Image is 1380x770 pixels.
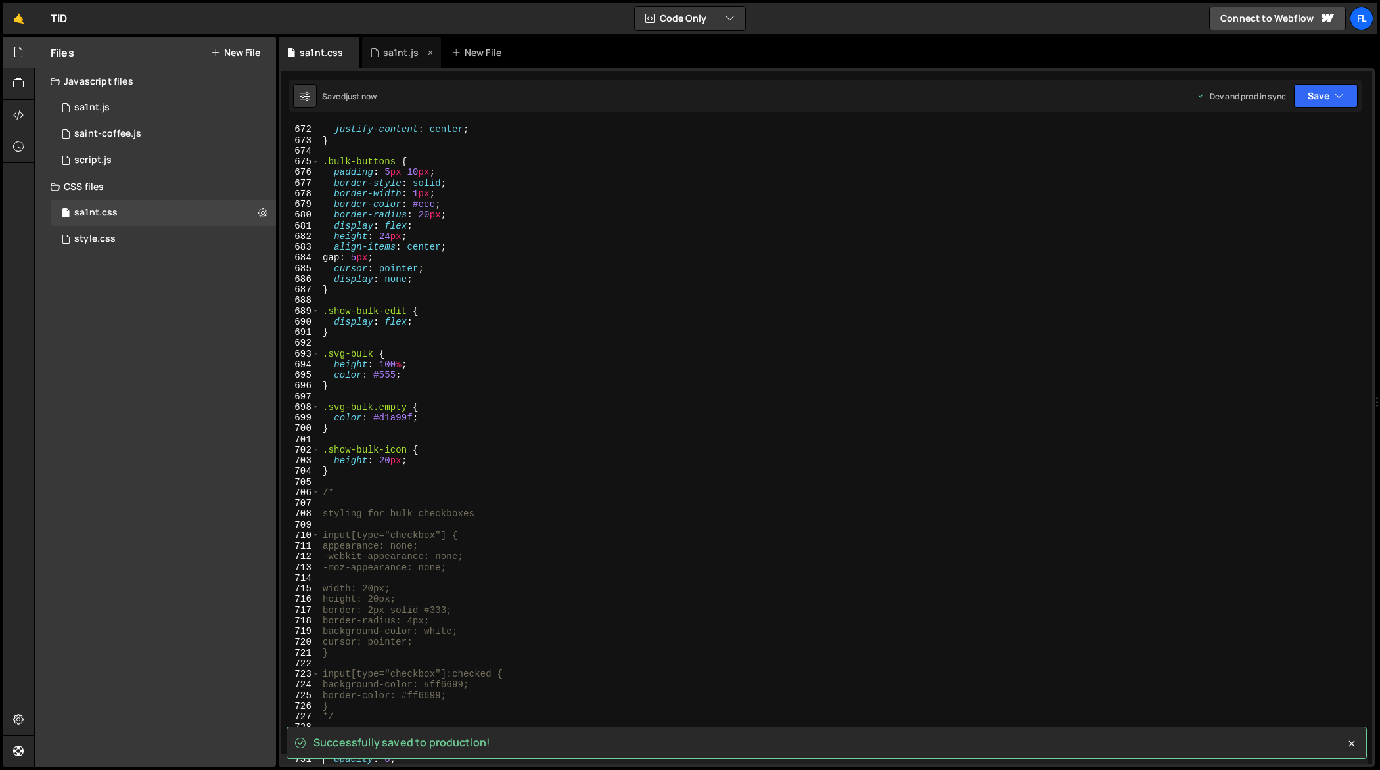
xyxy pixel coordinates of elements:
[1350,7,1373,30] a: Fl
[281,445,320,455] div: 702
[281,487,320,498] div: 706
[281,221,320,231] div: 681
[281,231,320,242] div: 682
[281,167,320,177] div: 676
[346,91,377,102] div: just now
[635,7,745,30] button: Code Only
[211,47,260,58] button: New File
[281,274,320,284] div: 686
[281,498,320,509] div: 707
[281,626,320,637] div: 719
[281,317,320,327] div: 690
[281,637,320,647] div: 720
[281,541,320,551] div: 711
[281,284,320,295] div: 687
[281,252,320,263] div: 684
[281,434,320,445] div: 701
[281,679,320,690] div: 724
[1209,7,1346,30] a: Connect to Webflow
[74,102,110,114] div: sa1nt.js
[51,45,74,60] h2: Files
[281,744,320,754] div: 730
[383,46,419,59] div: sa1nt.js
[281,722,320,733] div: 728
[281,306,320,317] div: 689
[281,146,320,156] div: 674
[74,154,112,166] div: script.js
[281,691,320,701] div: 725
[281,669,320,679] div: 723
[51,95,276,121] div: sa1nt.js
[281,327,320,338] div: 691
[281,295,320,306] div: 688
[281,648,320,658] div: 721
[322,91,377,102] div: Saved
[281,562,320,573] div: 713
[281,477,320,487] div: 705
[281,733,320,744] div: 729
[74,233,116,245] div: style.css
[281,466,320,476] div: 704
[313,735,490,750] span: Successfully saved to production!
[281,370,320,380] div: 695
[281,605,320,616] div: 717
[281,413,320,423] div: 699
[281,712,320,722] div: 727
[35,173,276,200] div: CSS files
[281,359,320,370] div: 694
[281,199,320,210] div: 679
[281,135,320,146] div: 673
[281,263,320,274] div: 685
[281,455,320,466] div: 703
[51,226,276,252] div: 4604/25434.css
[281,616,320,626] div: 718
[281,338,320,348] div: 692
[51,11,67,26] div: TiD
[281,520,320,530] div: 709
[281,701,320,712] div: 726
[51,147,276,173] div: 4604/24567.js
[51,200,276,226] div: sa1nt.css
[281,583,320,594] div: 715
[281,754,320,765] div: 731
[281,658,320,669] div: 722
[74,128,141,140] div: saint-coffee.js
[281,509,320,519] div: 708
[451,46,507,59] div: New File
[281,178,320,189] div: 677
[74,207,118,219] div: sa1nt.css
[281,423,320,434] div: 700
[300,46,343,59] div: sa1nt.css
[35,68,276,95] div: Javascript files
[281,349,320,359] div: 693
[281,210,320,220] div: 680
[281,573,320,583] div: 714
[281,402,320,413] div: 698
[281,156,320,167] div: 675
[1197,91,1286,102] div: Dev and prod in sync
[281,380,320,391] div: 696
[3,3,35,34] a: 🤙
[51,121,276,147] div: 4604/27020.js
[281,189,320,199] div: 678
[281,551,320,562] div: 712
[281,392,320,402] div: 697
[1294,84,1358,108] button: Save
[281,242,320,252] div: 683
[281,530,320,541] div: 710
[281,594,320,604] div: 716
[281,124,320,135] div: 672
